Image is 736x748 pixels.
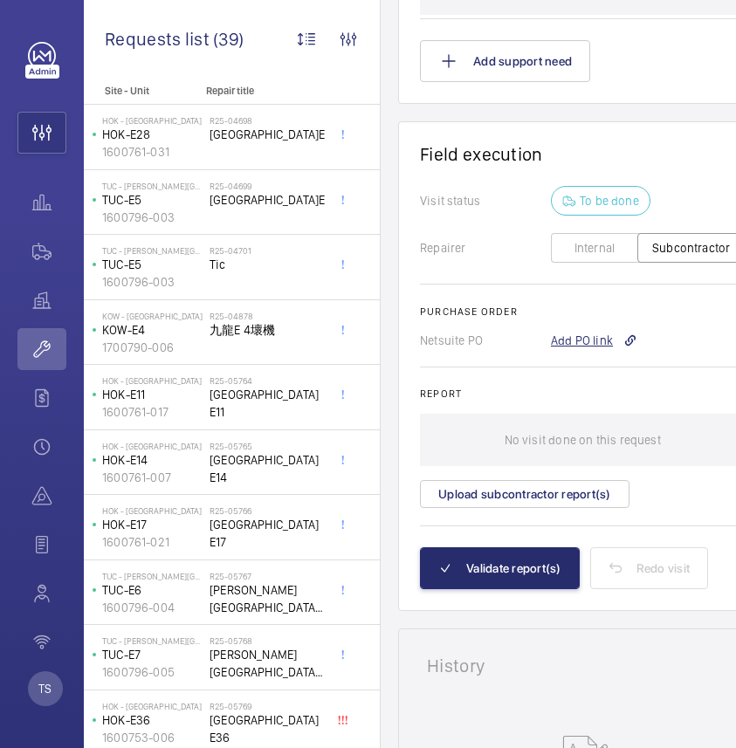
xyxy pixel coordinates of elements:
[102,126,203,143] p: HOK-E28
[210,191,325,209] span: [GEOGRAPHIC_DATA]E5
[210,581,325,616] span: [PERSON_NAME][GEOGRAPHIC_DATA] E6
[210,571,325,581] h2: R25-05767
[102,451,203,469] p: HOK-E14
[102,256,203,273] p: TUC-E5
[102,635,203,646] p: TUC - [PERSON_NAME][GEOGRAPHIC_DATA]
[210,441,325,451] h2: R25-05765
[210,256,325,273] span: Tic
[210,375,325,386] h2: R25-05764
[210,635,325,646] h2: R25-05768
[102,646,203,663] p: TUC-E7
[210,646,325,681] span: [PERSON_NAME][GEOGRAPHIC_DATA] E7
[102,209,203,226] p: 1600796-003
[210,451,325,486] span: [GEOGRAPHIC_DATA] E14
[420,547,580,589] button: Validate report(s)
[102,571,203,581] p: TUC - [PERSON_NAME][GEOGRAPHIC_DATA]
[420,40,590,82] button: Add support need
[102,191,203,209] p: TUC-E5
[210,711,325,746] span: [GEOGRAPHIC_DATA] E36
[210,321,325,339] span: 九龍E 4壞機
[102,469,203,486] p: 1600761-007
[102,599,203,616] p: 1600796-004
[210,126,325,143] span: [GEOGRAPHIC_DATA]E28
[505,414,661,466] p: No visit done on this request
[206,85,321,97] p: Repair title
[420,480,629,508] button: Upload subcontractor report(s)
[580,192,639,209] p: To be done
[38,680,52,697] p: TS
[102,339,203,356] p: 1700790-006
[210,701,325,711] h2: R25-05769
[210,181,325,191] h2: R25-04699
[102,505,203,516] p: HOK - [GEOGRAPHIC_DATA]
[84,85,199,97] p: Site - Unit
[551,332,637,349] div: Add PO link
[102,711,203,729] p: HOK-E36
[590,547,709,589] button: Redo visit
[102,581,203,599] p: TUC-E6
[210,505,325,516] h2: R25-05766
[102,729,203,746] p: 1600753-006
[102,516,203,533] p: HOK-E17
[102,375,203,386] p: HOK - [GEOGRAPHIC_DATA]
[102,181,203,191] p: TUC - [PERSON_NAME][GEOGRAPHIC_DATA]
[102,663,203,681] p: 1600796-005
[102,533,203,551] p: 1600761-021
[102,321,203,339] p: KOW-E4
[102,143,203,161] p: 1600761-031
[102,441,203,451] p: HOK - [GEOGRAPHIC_DATA]
[102,386,203,403] p: HOK-E11
[102,311,203,321] p: KOW - [GEOGRAPHIC_DATA]
[210,311,325,321] h2: R25-04878
[102,403,203,421] p: 1600761-017
[551,233,638,263] button: Internal
[102,273,203,291] p: 1600796-003
[210,386,325,421] span: [GEOGRAPHIC_DATA] E11
[102,701,203,711] p: HOK - [GEOGRAPHIC_DATA]
[210,115,325,126] h2: R25-04698
[210,245,325,256] h2: R25-04701
[210,516,325,551] span: [GEOGRAPHIC_DATA] E17
[105,28,213,50] span: Requests list
[102,115,203,126] p: HOK - [GEOGRAPHIC_DATA]
[102,245,203,256] p: TUC - [PERSON_NAME][GEOGRAPHIC_DATA]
